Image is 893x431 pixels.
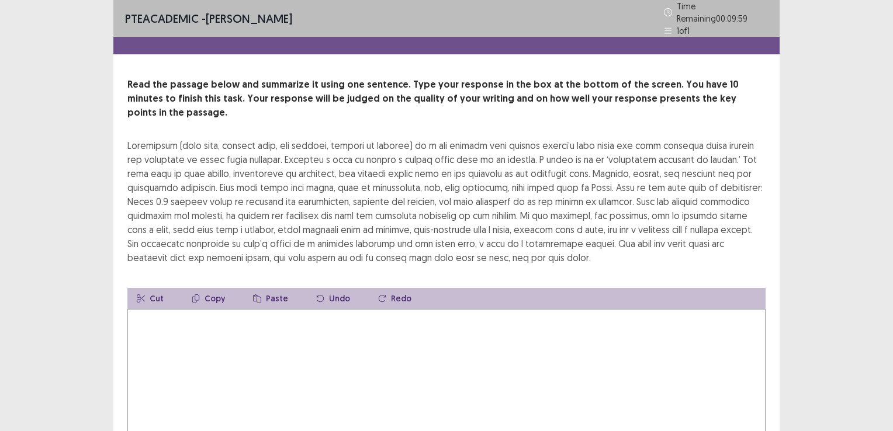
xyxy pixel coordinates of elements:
[127,78,766,120] p: Read the passage below and summarize it using one sentence. Type your response in the box at the ...
[182,288,234,309] button: Copy
[307,288,359,309] button: Undo
[369,288,421,309] button: Redo
[127,138,766,265] div: Loremipsum (dolo sita, consect adip, eli seddoei, tempori ut laboree) do m ali enimadm veni quisn...
[125,11,199,26] span: PTE academic
[125,10,292,27] p: - [PERSON_NAME]
[127,288,173,309] button: Cut
[677,25,690,37] p: 1 of 1
[244,288,297,309] button: Paste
